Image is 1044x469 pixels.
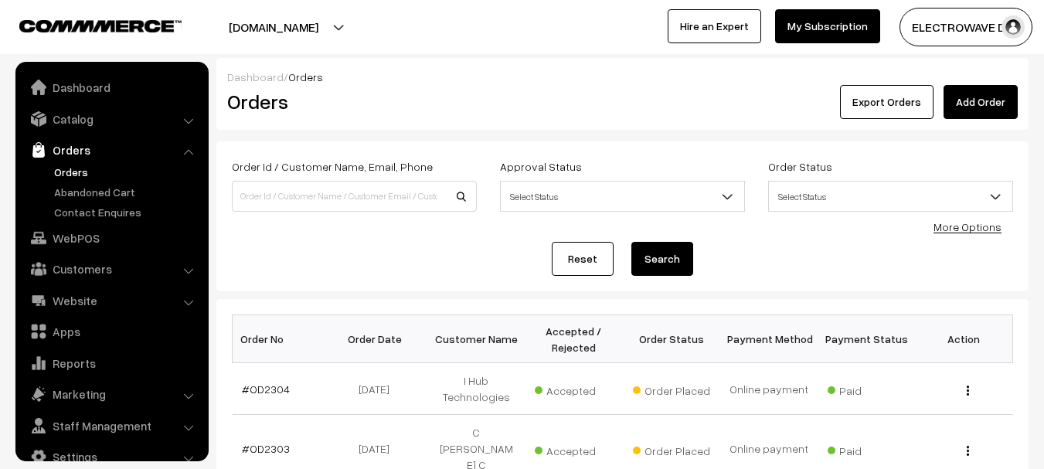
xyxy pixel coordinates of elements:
[535,379,612,399] span: Accepted
[818,315,915,363] th: Payment Status
[19,318,203,345] a: Apps
[19,105,203,133] a: Catalog
[552,242,614,276] a: Reset
[840,85,933,119] button: Export Orders
[233,315,330,363] th: Order No
[427,363,525,415] td: I Hub Technologies
[19,380,203,408] a: Marketing
[50,204,203,220] a: Contact Enquires
[19,349,203,377] a: Reports
[525,315,622,363] th: Accepted / Rejected
[633,379,710,399] span: Order Placed
[227,70,284,83] a: Dashboard
[330,363,427,415] td: [DATE]
[19,20,182,32] img: COMMMERCE
[175,8,372,46] button: [DOMAIN_NAME]
[232,158,433,175] label: Order Id / Customer Name, Email, Phone
[19,412,203,440] a: Staff Management
[19,15,155,34] a: COMMMERCE
[232,181,477,212] input: Order Id / Customer Name / Customer Email / Customer Phone
[50,184,203,200] a: Abandoned Cart
[19,73,203,101] a: Dashboard
[915,315,1012,363] th: Action
[633,439,710,459] span: Order Placed
[631,242,693,276] button: Search
[19,224,203,252] a: WebPOS
[227,69,1018,85] div: /
[19,287,203,314] a: Website
[19,255,203,283] a: Customers
[427,315,525,363] th: Customer Name
[720,363,818,415] td: Online payment
[668,9,761,43] a: Hire an Expert
[944,85,1018,119] a: Add Order
[535,439,612,459] span: Accepted
[768,181,1013,212] span: Select Status
[828,379,905,399] span: Paid
[500,181,745,212] span: Select Status
[828,439,905,459] span: Paid
[775,9,880,43] a: My Subscription
[967,386,969,396] img: Menu
[288,70,323,83] span: Orders
[227,90,475,114] h2: Orders
[899,8,1032,46] button: ELECTROWAVE DE…
[768,158,832,175] label: Order Status
[769,183,1012,210] span: Select Status
[933,220,1001,233] a: More Options
[19,136,203,164] a: Orders
[330,315,427,363] th: Order Date
[50,164,203,180] a: Orders
[623,315,720,363] th: Order Status
[967,446,969,456] img: Menu
[242,382,290,396] a: #OD2304
[242,442,290,455] a: #OD2303
[500,158,582,175] label: Approval Status
[1001,15,1025,39] img: user
[720,315,818,363] th: Payment Method
[501,183,744,210] span: Select Status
